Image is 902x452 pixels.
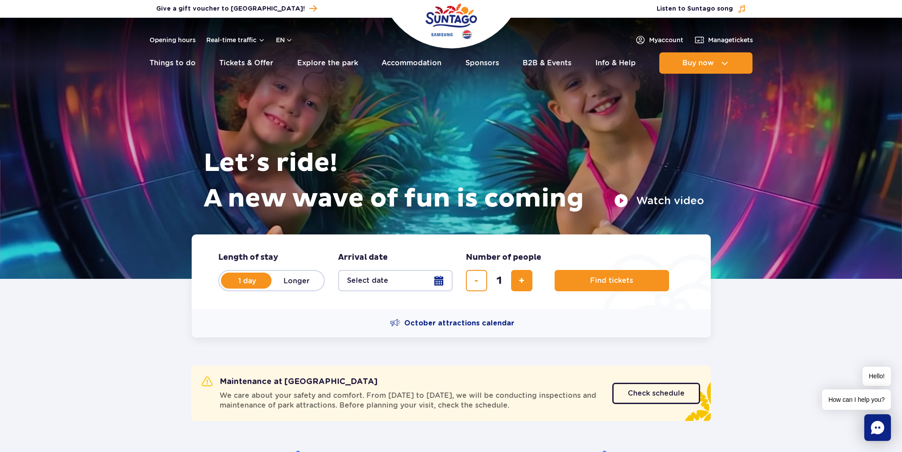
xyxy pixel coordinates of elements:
[465,52,499,74] a: Sponsors
[635,35,683,45] a: Myaccount
[864,414,891,441] div: Chat
[628,390,685,397] span: Check schedule
[488,270,510,291] input: number of tickets
[222,271,272,290] label: 1 day
[659,52,752,74] button: Buy now
[404,318,514,328] span: October attractions calendar
[466,252,541,263] span: Number of people
[708,36,753,44] span: Manage tickets
[595,52,636,74] a: Info & Help
[657,4,746,13] button: Listen to Suntago song
[150,52,196,74] a: Things to do
[555,270,669,291] button: Find tickets
[649,36,683,44] span: My account
[657,4,733,13] span: Listen to Suntago song
[382,52,441,74] a: Accommodation
[390,318,514,329] a: October attractions calendar
[150,36,196,44] a: Opening hours
[863,367,891,386] span: Hello!
[682,59,714,67] span: Buy now
[523,52,571,74] a: B2B & Events
[276,36,293,44] button: en
[192,234,711,309] form: Planning your visit to Park of Poland
[590,277,633,285] span: Find tickets
[338,252,388,263] span: Arrival date
[272,271,322,290] label: Longer
[202,377,378,387] h2: Maintenance at [GEOGRAPHIC_DATA]
[466,270,487,291] button: remove ticket
[219,52,273,74] a: Tickets & Offer
[822,389,891,410] span: How can I help you?
[614,194,704,208] button: Watch video
[694,35,753,45] a: Managetickets
[206,36,265,44] button: Real-time traffic
[297,52,358,74] a: Explore the park
[156,4,305,13] span: Give a gift voucher to [GEOGRAPHIC_DATA]!
[511,270,532,291] button: add ticket
[204,146,704,217] h1: Let’s ride! A new wave of fun is coming
[612,383,700,404] a: Check schedule
[218,252,278,263] span: Length of stay
[156,3,317,15] a: Give a gift voucher to [GEOGRAPHIC_DATA]!
[338,270,453,291] button: Select date
[220,391,602,410] span: We care about your safety and comfort. From [DATE] to [DATE], we will be conducting inspections a...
